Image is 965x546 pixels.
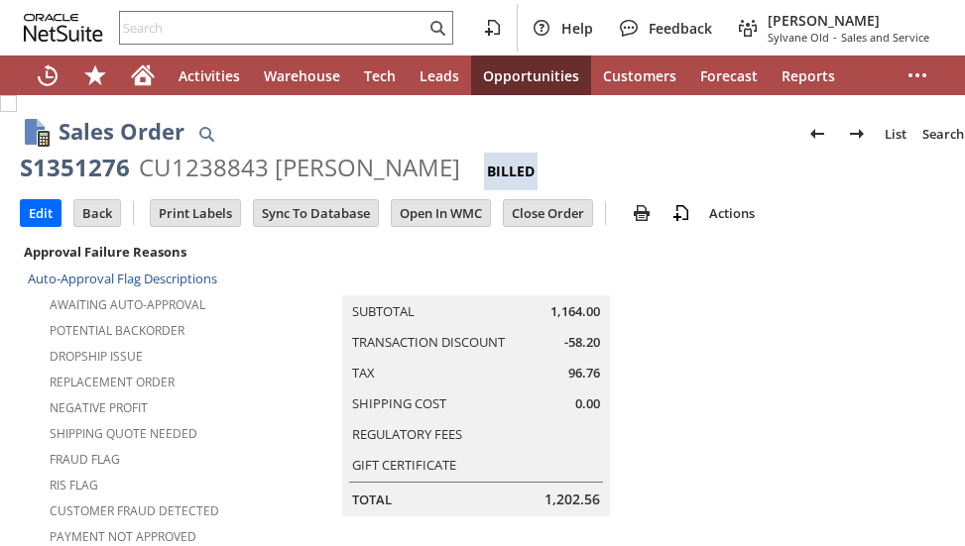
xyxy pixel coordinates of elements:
a: Replacement Order [50,374,175,390]
svg: Home [131,63,155,87]
input: Search [120,16,425,40]
a: Gift Certificate [352,456,456,474]
a: Shipping Quote Needed [50,425,197,442]
span: Leads [420,66,459,85]
svg: Search [425,16,449,40]
input: Open In WMC [392,200,490,226]
input: Close Order [504,200,592,226]
a: Opportunities [471,55,591,95]
a: Subtotal [352,302,415,320]
span: 0.00 [575,394,600,413]
a: Potential Backorder [50,322,184,339]
a: Payment not approved [50,528,196,545]
svg: Shortcuts [83,63,107,87]
a: Tech [352,55,408,95]
input: Back [74,200,120,226]
a: Dropship Issue [50,348,143,365]
a: Customers [591,55,688,95]
span: [PERSON_NAME] [768,11,929,30]
a: Regulatory Fees [352,425,462,443]
div: Shortcuts [71,55,119,95]
caption: Summary [342,264,610,295]
a: Recent Records [24,55,71,95]
a: Tax [352,364,375,382]
span: Feedback [649,19,712,38]
h1: Sales Order [59,115,184,148]
div: CU1238843 [PERSON_NAME] [139,152,460,183]
a: Actions [701,204,763,222]
a: Forecast [688,55,770,95]
span: -58.20 [564,333,600,352]
a: Home [119,55,167,95]
img: Next [845,122,869,146]
div: S1351276 [20,152,130,183]
div: More menus [894,55,941,95]
a: Awaiting Auto-Approval [50,296,205,313]
span: 96.76 [568,364,600,382]
a: Shipping Cost [352,394,446,412]
a: Fraud Flag [50,451,120,468]
img: print.svg [630,201,654,225]
a: Activities [167,55,252,95]
a: Total [352,491,392,508]
input: Print Labels [151,200,240,226]
span: - [833,30,837,45]
span: Tech [364,66,396,85]
a: Reports [770,55,847,95]
span: Sylvane Old [768,30,829,45]
a: List [877,118,914,150]
div: Billed [484,153,538,190]
span: Warehouse [264,66,340,85]
a: Negative Profit [50,399,148,416]
a: Warehouse [252,55,352,95]
a: Leads [408,55,471,95]
input: Edit [21,200,60,226]
span: Customers [603,66,676,85]
a: Transaction Discount [352,333,505,351]
span: Forecast [700,66,758,85]
a: RIS flag [50,477,98,493]
span: Sales and Service [841,30,929,45]
a: Customer Fraud Detected [50,502,219,519]
span: Reports [782,66,835,85]
span: Activities [179,66,240,85]
a: Auto-Approval Flag Descriptions [28,270,217,287]
img: add-record.svg [669,201,693,225]
svg: logo [24,14,103,42]
span: Help [561,19,593,38]
span: 1,202.56 [544,490,600,509]
div: Approval Failure Reasons [20,239,234,265]
img: Previous [805,122,829,146]
span: Opportunities [483,66,579,85]
img: Quick Find [194,122,218,146]
span: 1,164.00 [550,302,600,321]
svg: Recent Records [36,63,60,87]
input: Sync To Database [254,200,378,226]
